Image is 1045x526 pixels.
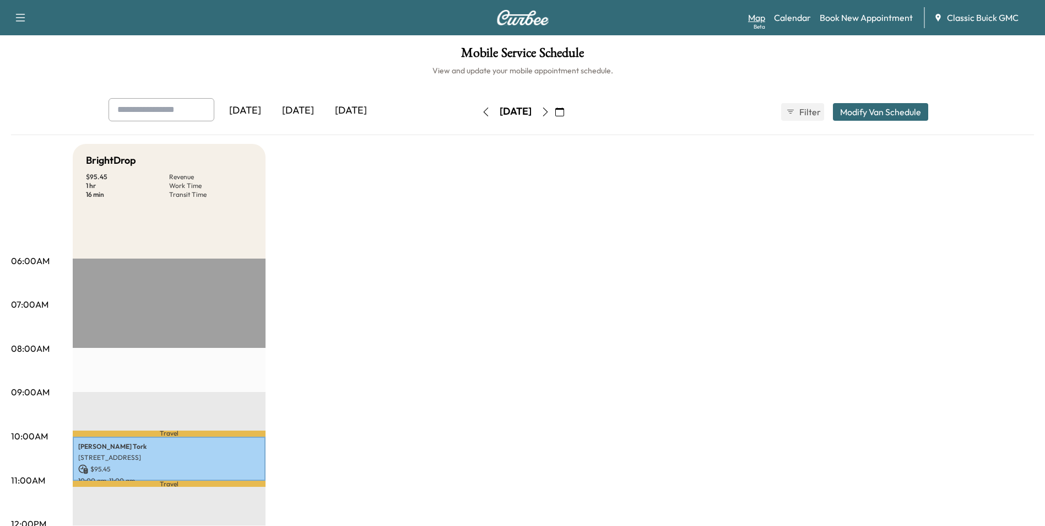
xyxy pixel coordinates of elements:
[774,11,811,24] a: Calendar
[272,98,324,124] div: [DATE]
[947,11,1019,24] span: Classic Buick GMC
[11,474,45,487] p: 11:00AM
[11,430,48,443] p: 10:00AM
[11,254,50,267] p: 06:00AM
[86,153,136,168] h5: BrightDrop
[11,298,48,311] p: 07:00AM
[11,385,50,399] p: 09:00AM
[324,98,377,124] div: [DATE]
[11,46,1034,65] h1: Mobile Service Schedule
[781,103,824,121] button: Filter
[748,11,765,24] a: MapBeta
[86,181,169,190] p: 1 hr
[73,431,266,437] p: Travel
[78,442,260,451] p: [PERSON_NAME] Tork
[73,481,266,487] p: Travel
[169,173,252,181] p: Revenue
[820,11,913,24] a: Book New Appointment
[169,190,252,199] p: Transit Time
[754,23,765,31] div: Beta
[500,105,532,119] div: [DATE]
[78,476,260,485] p: 10:00 am - 11:00 am
[11,65,1034,76] h6: View and update your mobile appointment schedule.
[11,342,50,355] p: 08:00AM
[78,453,260,462] p: [STREET_ADDRESS]
[799,105,819,119] span: Filter
[78,464,260,474] p: $ 95.45
[169,181,252,190] p: Work Time
[219,98,272,124] div: [DATE]
[496,10,549,25] img: Curbee Logo
[86,173,169,181] p: $ 95.45
[833,103,928,121] button: Modify Van Schedule
[86,190,169,199] p: 16 min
